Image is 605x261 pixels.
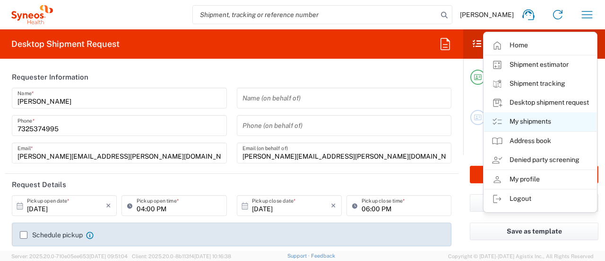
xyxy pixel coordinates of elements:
[484,74,596,93] a: Shipment tracking
[11,38,120,50] h2: Desktop Shipment Request
[484,189,596,208] a: Logout
[470,166,598,183] button: Rate
[484,132,596,151] a: Address book
[11,253,128,259] span: Server: 2025.20.0-710e05ee653
[12,72,88,82] h2: Requester Information
[460,10,514,19] span: [PERSON_NAME]
[448,252,594,261] span: Copyright © [DATE]-[DATE] Agistix Inc., All Rights Reserved
[470,223,598,240] button: Save as template
[132,253,231,259] span: Client: 2025.20.0-8b113f4
[331,198,336,213] i: ×
[193,6,438,24] input: Shipment, tracking or reference number
[20,231,83,239] label: Schedule pickup
[484,112,596,131] a: My shipments
[484,36,596,55] a: Home
[484,93,596,112] a: Desktop shipment request
[470,194,598,212] button: Save shipment
[472,38,567,50] h2: Shipment Checklist
[106,198,111,213] i: ×
[287,253,311,259] a: Support
[484,151,596,170] a: Denied party screening
[194,253,231,259] span: [DATE] 10:16:38
[12,180,66,189] h2: Request Details
[89,253,128,259] span: [DATE] 09:51:04
[311,253,335,259] a: Feedback
[484,170,596,189] a: My profile
[484,55,596,74] a: Shipment estimator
